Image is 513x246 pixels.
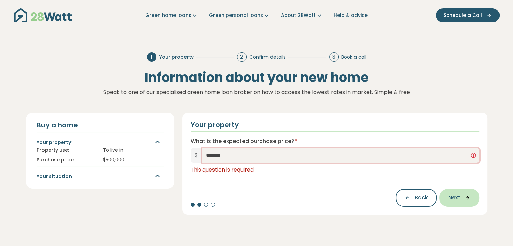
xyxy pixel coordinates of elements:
span: Confirm details [249,54,286,61]
h2: Your property [191,121,239,129]
a: Green home loans [145,12,198,19]
span: $ [191,148,202,163]
label: What is the expected purchase price? [191,137,297,145]
p: This question is required [191,165,479,174]
p: Speak to one of our specialised green home loan broker on how to access the lowest rates in marke... [26,88,487,97]
h5: Your property [37,139,71,146]
div: 1 [147,52,156,62]
div: To live in [103,147,164,154]
a: Help & advice [334,12,368,19]
span: Your property [159,54,194,61]
a: Green personal loans [209,12,270,19]
h5: Your situation [37,173,72,180]
button: Back [396,189,437,207]
button: Next [439,189,479,207]
button: Schedule a Call [436,8,500,22]
span: Next [448,194,460,202]
div: 3 [329,52,339,62]
h4: Buy a home [37,121,164,129]
div: 2 [237,52,247,62]
div: $ 500,000 [103,156,164,163]
img: 28Watt [14,8,72,22]
div: Property use: [37,147,97,154]
nav: Main navigation [14,7,500,24]
span: Back [415,194,428,202]
h2: Information about your new home [26,70,487,85]
a: About 28Watt [281,12,323,19]
span: Schedule a Call [444,12,482,19]
div: Purchase price: [37,156,97,163]
span: Book a call [341,54,366,61]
